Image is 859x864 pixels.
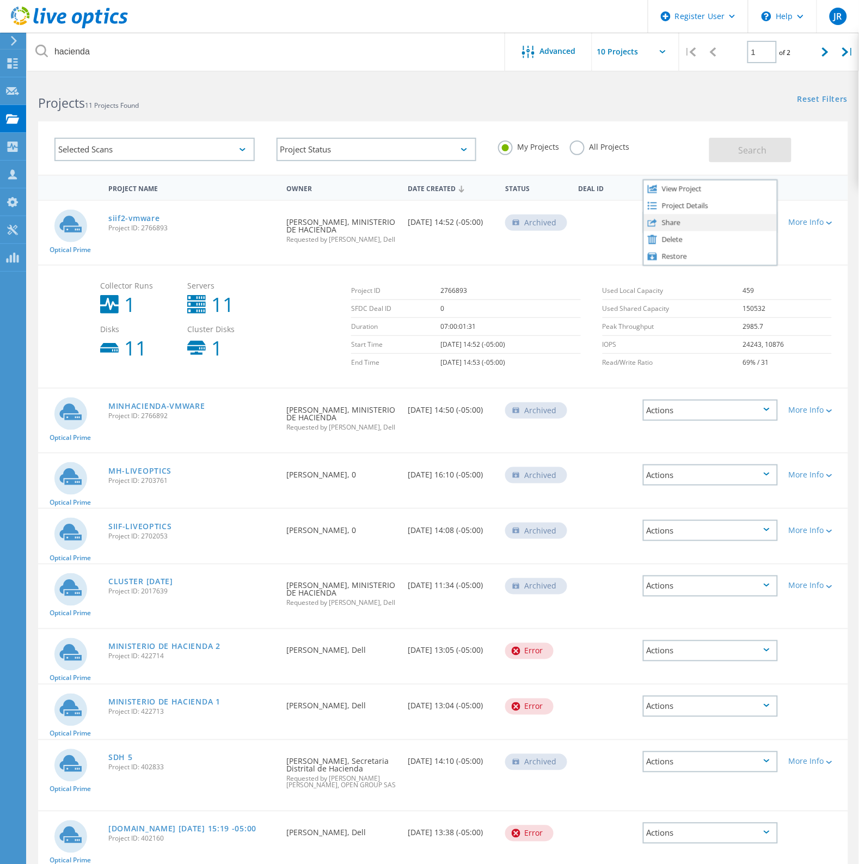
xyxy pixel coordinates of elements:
span: Project ID: 2702053 [108,533,275,540]
a: [DOMAIN_NAME] [DATE] 15:19 -05:00 [108,825,256,833]
div: Archived [505,578,567,595]
b: 11 [124,339,147,358]
td: [DATE] 14:52 (-05:00) [440,336,580,354]
div: Delete [644,231,777,248]
td: 69% / 31 [743,354,832,372]
div: Selected Scans [54,138,255,161]
svg: \n [762,11,771,21]
div: [PERSON_NAME], 0 [281,509,402,545]
span: Project ID: 422713 [108,709,275,715]
label: All Projects [570,140,629,151]
span: Optical Prime [50,731,91,737]
div: [DATE] 14:52 (-05:00) [403,201,500,237]
div: Date Created [403,177,500,198]
div: [PERSON_NAME], Dell [281,685,402,721]
a: MINISTERIO DE HACIENDA 1 [108,698,220,706]
div: Error [505,698,554,715]
span: Advanced [540,47,576,55]
span: Optical Prime [50,786,91,793]
div: Share [644,214,777,231]
td: 07:00:01:31 [440,318,580,336]
span: Optical Prime [50,499,91,506]
div: | [679,33,702,71]
span: Requested by [PERSON_NAME], Dell [286,236,397,243]
div: | [837,33,859,71]
div: [DATE] 11:34 (-05:00) [403,565,500,600]
button: Search [709,138,791,162]
div: [DATE] 14:50 (-05:00) [403,389,500,425]
div: Actions [643,400,778,421]
span: Optical Prime [50,610,91,617]
div: Error [505,825,554,842]
div: Archived [505,215,567,231]
a: SIIF-LIVEOPTICS [108,523,172,530]
div: View Project [644,180,777,197]
a: Live Optics Dashboard [11,23,128,30]
div: [PERSON_NAME], MINISTERIO DE HACIENDA [281,201,402,254]
span: Optical Prime [50,434,91,441]
td: Used Local Capacity [603,282,743,300]
a: SDH 5 [108,754,133,762]
span: 11 Projects Found [85,101,139,110]
td: 0 [440,300,580,318]
td: 24243, 10876 [743,336,832,354]
td: Used Shared Capacity [603,300,743,318]
b: 1 [124,295,136,315]
div: Actions [643,575,778,597]
label: My Projects [498,140,559,151]
span: Project ID: 2017639 [108,589,275,595]
a: CLUSTER [DATE] [108,578,173,586]
div: More Info [789,758,843,765]
div: [DATE] 13:04 (-05:00) [403,685,500,721]
td: Start Time [351,336,440,354]
td: Peak Throughput [603,318,743,336]
span: JR [834,12,842,21]
a: siif2-vmware [108,215,159,222]
span: Project ID: 2766893 [108,225,275,231]
td: Read/Write Ratio [603,354,743,372]
td: 2766893 [440,282,580,300]
div: [DATE] 14:08 (-05:00) [403,509,500,545]
div: More Info [789,406,843,414]
div: Project Name [103,177,281,198]
div: Actions [643,823,778,844]
div: Actions [637,177,783,198]
div: Error [505,643,554,659]
div: Status [500,177,573,198]
div: More Info [789,218,843,226]
div: [PERSON_NAME], 0 [281,454,402,489]
span: of 2 [780,48,791,57]
div: Actions [643,520,778,541]
div: More Info [789,526,843,534]
td: Duration [351,318,440,336]
div: [PERSON_NAME], MINISTERIO DE HACIENDA [281,389,402,442]
span: Optical Prime [50,555,91,561]
div: [DATE] 16:10 (-05:00) [403,454,500,489]
div: [PERSON_NAME], MINISTERIO DE HACIENDA [281,565,402,617]
span: Requested by [PERSON_NAME], Dell [286,424,397,431]
span: Requested by [PERSON_NAME], Dell [286,600,397,606]
td: [DATE] 14:53 (-05:00) [440,354,580,372]
span: Servers [187,282,263,290]
a: MINHACIENDA-VMWARE [108,402,205,410]
div: Archived [505,402,567,419]
span: Project ID: 2766892 [108,413,275,419]
span: Optical Prime [50,675,91,682]
span: Requested by [PERSON_NAME] [PERSON_NAME], OPEN GROUP SAS [286,776,397,789]
div: [PERSON_NAME], Dell [281,629,402,665]
span: Cluster Disks [187,326,263,333]
div: Actions [643,696,778,717]
div: Restore [644,248,777,265]
td: 150532 [743,300,832,318]
div: More Info [789,471,843,479]
div: [DATE] 13:05 (-05:00) [403,629,500,665]
span: Search [739,144,767,156]
a: Reset Filters [797,95,848,105]
a: MH-LIVEOPTICS [108,467,171,475]
div: Archived [505,754,567,770]
td: 2985.7 [743,318,832,336]
div: Archived [505,523,567,539]
td: Project ID [351,282,440,300]
span: Optical Prime [50,857,91,864]
a: MINISTERIO DE HACIENDA 2 [108,643,220,651]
